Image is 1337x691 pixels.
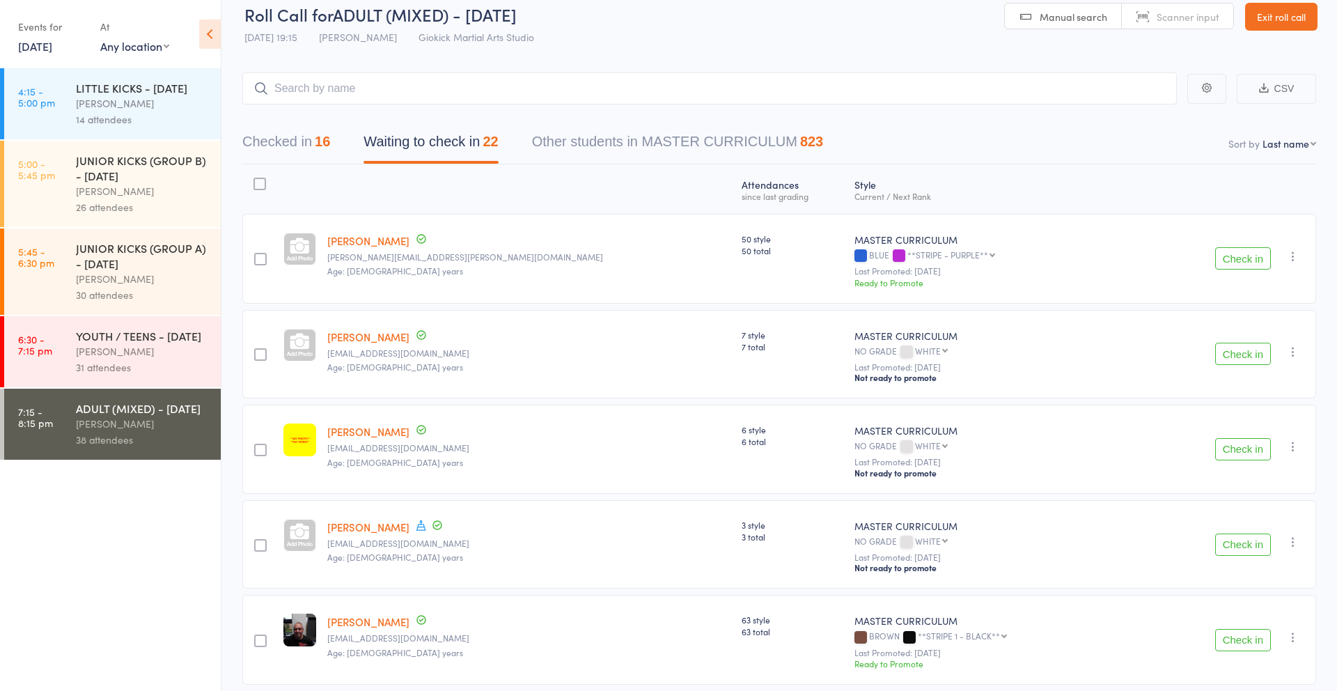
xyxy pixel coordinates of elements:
[327,633,730,643] small: a_cotterill_dna@yahoo.co.uk
[327,538,730,548] small: Danveerbenni@gmail.com
[854,250,1156,262] div: BLUE
[327,424,409,439] a: [PERSON_NAME]
[742,435,843,447] span: 6 total
[1040,10,1107,24] span: Manual search
[1228,137,1260,150] label: Sort by
[76,240,209,271] div: JUNIOR KICKS (GROUP A) - [DATE]
[736,171,849,208] div: Atten­dances
[800,134,823,149] div: 823
[76,95,209,111] div: [PERSON_NAME]
[76,80,209,95] div: LITTLE KICKS - [DATE]
[18,334,52,356] time: 6:30 - 7:15 pm
[532,127,824,164] button: Other students in MASTER CURRICULUM823
[4,316,221,387] a: 6:30 -7:15 pmYOUTH / TEENS - [DATE][PERSON_NAME]31 attendees
[1262,137,1309,150] div: Last name
[327,614,409,629] a: [PERSON_NAME]
[854,362,1156,372] small: Last Promoted: [DATE]
[76,199,209,215] div: 26 attendees
[854,648,1156,658] small: Last Promoted: [DATE]
[854,536,1156,548] div: NO GRADE
[742,233,843,244] span: 50 style
[18,86,55,108] time: 4:15 - 5:00 pm
[1215,343,1271,365] button: Check in
[76,359,209,375] div: 31 attendees
[4,389,221,460] a: 7:15 -8:15 pmADULT (MIXED) - [DATE][PERSON_NAME]38 attendees
[333,3,517,26] span: ADULT (MIXED) - [DATE]
[100,38,169,54] div: Any location
[244,30,297,44] span: [DATE] 19:15
[742,531,843,543] span: 3 total
[4,228,221,315] a: 5:45 -6:30 pmJUNIOR KICKS (GROUP A) - [DATE][PERSON_NAME]30 attendees
[742,192,843,201] div: since last grading
[327,265,463,277] span: Age: [DEMOGRAPHIC_DATA] years
[242,127,330,164] button: Checked in16
[854,519,1156,533] div: MASTER CURRICULUM
[854,329,1156,343] div: MASTER CURRICULUM
[327,456,463,468] span: Age: [DEMOGRAPHIC_DATA] years
[327,252,730,262] small: helen.adey@googlemail.com
[76,432,209,448] div: 38 attendees
[18,406,53,428] time: 7:15 - 8:15 pm
[327,551,463,563] span: Age: [DEMOGRAPHIC_DATA] years
[854,614,1156,628] div: MASTER CURRICULUM
[1215,438,1271,460] button: Check in
[854,277,1156,288] div: Ready to Promote
[76,183,209,199] div: [PERSON_NAME]
[854,658,1156,669] div: Ready to Promote
[76,153,209,183] div: JUNIOR KICKS (GROUP B) - [DATE]
[18,15,86,38] div: Events for
[363,127,498,164] button: Waiting to check in22
[742,424,843,435] span: 6 style
[76,343,209,359] div: [PERSON_NAME]
[327,520,409,534] a: [PERSON_NAME]
[742,614,843,626] span: 63 style
[18,246,54,268] time: 5:45 - 6:30 pm
[918,631,1000,640] div: **STRIPE 1 - BLACK**
[315,134,330,149] div: 16
[849,171,1162,208] div: Style
[327,329,409,344] a: [PERSON_NAME]
[327,646,463,658] span: Age: [DEMOGRAPHIC_DATA] years
[1245,3,1318,31] a: Exit roll call
[854,441,1156,453] div: NO GRADE
[483,134,498,149] div: 22
[1237,74,1316,104] button: CSV
[76,328,209,343] div: YOUTH / TEENS - [DATE]
[1157,10,1219,24] span: Scanner input
[742,341,843,352] span: 7 total
[915,346,941,355] div: WHITE
[18,38,52,54] a: [DATE]
[76,111,209,127] div: 14 attendees
[283,424,316,456] img: image1739195663.png
[854,631,1156,643] div: BROWN
[242,72,1177,104] input: Search by name
[854,457,1156,467] small: Last Promoted: [DATE]
[742,626,843,637] span: 63 total
[419,30,534,44] span: Giokick Martial Arts Studio
[915,441,941,450] div: WHITE
[4,141,221,227] a: 5:00 -5:45 pmJUNIOR KICKS (GROUP B) - [DATE][PERSON_NAME]26 attendees
[854,372,1156,383] div: Not ready to promote
[854,233,1156,247] div: MASTER CURRICULUM
[854,552,1156,562] small: Last Promoted: [DATE]
[76,416,209,432] div: [PERSON_NAME]
[319,30,397,44] span: [PERSON_NAME]
[854,192,1156,201] div: Current / Next Rank
[18,158,55,180] time: 5:00 - 5:45 pm
[327,443,730,453] small: danashmore123@hotmail.co.uk
[327,348,730,358] small: Mohamadalsualma@yahoo.co.uk
[244,3,333,26] span: Roll Call for
[1215,534,1271,556] button: Check in
[1215,629,1271,651] button: Check in
[283,614,316,646] img: image1682532448.png
[854,467,1156,479] div: Not ready to promote
[742,244,843,256] span: 50 total
[1215,247,1271,270] button: Check in
[4,68,221,139] a: 4:15 -5:00 pmLITTLE KICKS - [DATE][PERSON_NAME]14 attendees
[854,562,1156,573] div: Not ready to promote
[76,271,209,287] div: [PERSON_NAME]
[854,424,1156,437] div: MASTER CURRICULUM
[100,15,169,38] div: At
[76,401,209,416] div: ADULT (MIXED) - [DATE]
[327,233,409,248] a: [PERSON_NAME]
